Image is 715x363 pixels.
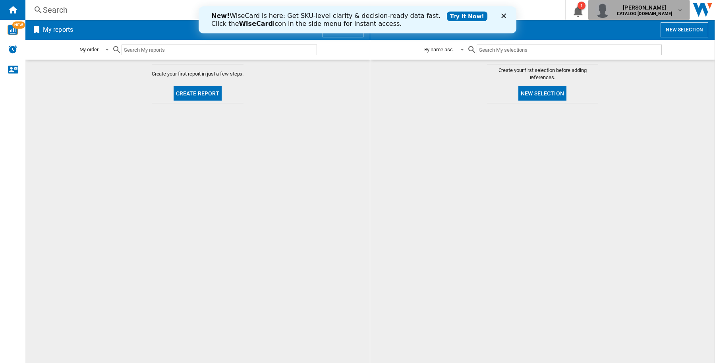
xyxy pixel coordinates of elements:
[12,21,25,29] span: NEW
[617,4,672,12] span: [PERSON_NAME]
[174,86,222,101] button: Create report
[8,45,17,54] img: alerts-logo.svg
[8,25,18,35] img: wise-card.svg
[41,22,75,37] h2: My reports
[477,45,661,55] input: Search My selections
[661,22,708,37] button: New selection
[199,6,516,33] iframe: Intercom live chat bannière
[43,4,544,16] div: Search
[79,47,99,52] div: My order
[122,45,317,55] input: Search My reports
[595,2,611,18] img: profile.jpg
[424,47,454,52] div: By name asc.
[518,86,566,101] button: New selection
[152,70,244,78] span: Create your first report in just a few steps.
[578,2,586,10] div: 1
[303,7,311,12] div: Fermer
[487,67,598,81] span: Create your first selection before adding references.
[617,11,672,16] b: CATALOG [DOMAIN_NAME]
